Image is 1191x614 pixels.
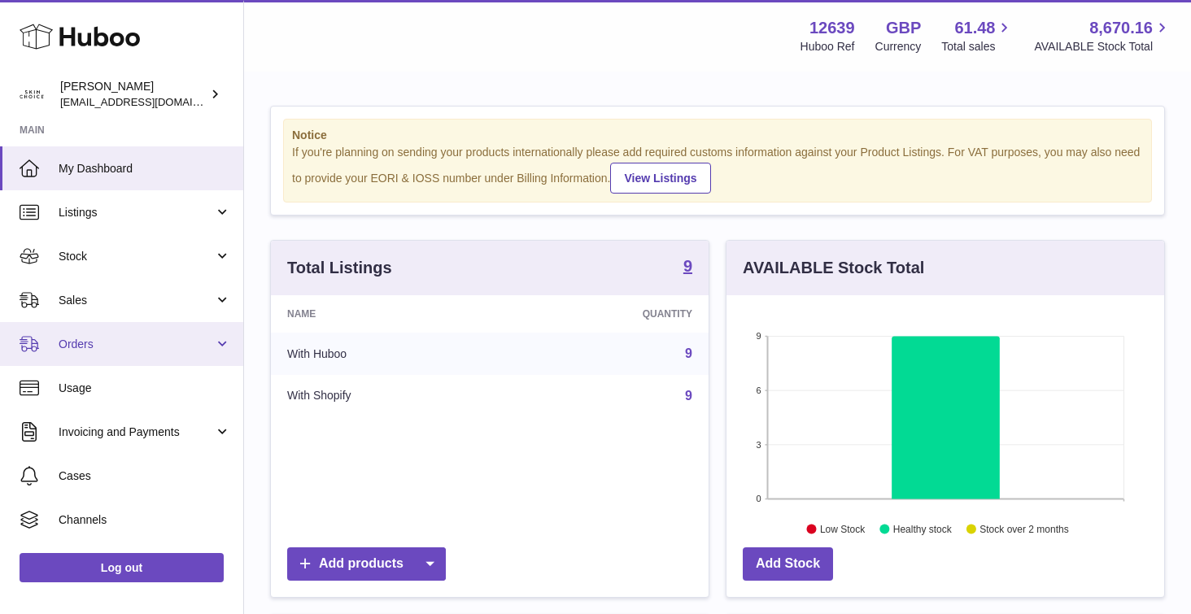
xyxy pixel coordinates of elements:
strong: 9 [683,258,692,274]
text: 6 [756,385,761,395]
a: View Listings [610,163,710,194]
span: Sales [59,293,214,308]
span: Usage [59,381,231,396]
a: 9 [683,258,692,277]
td: With Huboo [271,333,507,375]
span: AVAILABLE Stock Total [1034,39,1171,54]
strong: GBP [886,17,921,39]
a: Add Stock [743,547,833,581]
th: Name [271,295,507,333]
strong: 12639 [809,17,855,39]
span: 8,670.16 [1089,17,1153,39]
a: 61.48 Total sales [941,17,1014,54]
span: Total sales [941,39,1014,54]
div: [PERSON_NAME] [60,79,207,110]
a: 9 [685,346,692,360]
text: 9 [756,331,761,341]
strong: Notice [292,128,1143,143]
span: Cases [59,468,231,484]
th: Quantity [507,295,709,333]
div: Huboo Ref [801,39,855,54]
h3: Total Listings [287,257,392,279]
text: 3 [756,439,761,449]
a: 8,670.16 AVAILABLE Stock Total [1034,17,1171,54]
a: 9 [685,389,692,403]
span: Orders [59,337,214,352]
a: Log out [20,553,224,582]
span: My Dashboard [59,161,231,176]
a: Add products [287,547,446,581]
span: Listings [59,205,214,220]
span: Channels [59,512,231,528]
text: Healthy stock [893,523,953,534]
span: 61.48 [954,17,995,39]
span: Stock [59,249,214,264]
div: If you're planning on sending your products internationally please add required customs informati... [292,145,1143,194]
span: Invoicing and Payments [59,425,214,440]
text: Low Stock [820,523,866,534]
text: 0 [756,494,761,503]
text: Stock over 2 months [979,523,1068,534]
div: Currency [875,39,922,54]
h3: AVAILABLE Stock Total [743,257,924,279]
span: [EMAIL_ADDRESS][DOMAIN_NAME] [60,95,239,108]
img: admin@skinchoice.com [20,82,44,107]
td: With Shopify [271,375,507,417]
